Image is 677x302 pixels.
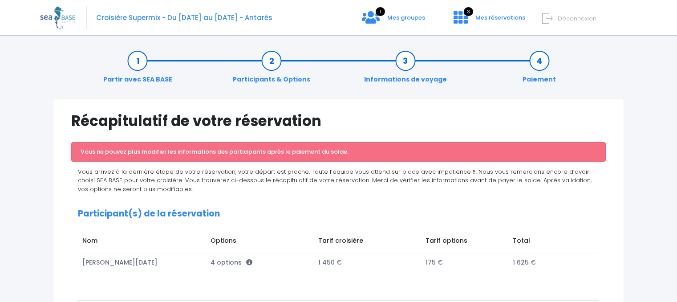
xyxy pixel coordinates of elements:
[509,232,591,253] td: Total
[376,7,385,16] span: 1
[464,7,473,16] span: 3
[509,253,591,271] td: 1 625 €
[78,232,207,253] td: Nom
[314,232,422,253] td: Tarif croisière
[355,16,432,25] a: 1 Mes groupes
[211,258,252,267] span: 4 options
[558,14,596,23] span: Déconnexion
[314,253,422,271] td: 1 450 €
[422,232,509,253] td: Tarif options
[78,209,599,219] h2: Participant(s) de la réservation
[446,16,531,25] a: 3 Mes réservations
[475,13,525,22] span: Mes réservations
[96,13,272,22] span: Croisière Supermix - Du [DATE] au [DATE] - Antarès
[387,13,425,22] span: Mes groupes
[71,112,606,130] h1: Récapitulatif de votre réservation
[78,167,592,193] span: Vous arrivez à la dernière étape de votre réservation, votre départ est proche. Toute l’équipe vo...
[207,232,314,253] td: Options
[71,142,606,162] div: Vous ne pouvez plus modifier les informations des participants après le paiement du solde.
[78,253,207,271] td: [PERSON_NAME][DATE]
[422,253,509,271] td: 175 €
[228,56,315,84] a: Participants & Options
[360,56,451,84] a: Informations de voyage
[518,56,560,84] a: Paiement
[99,56,177,84] a: Partir avec SEA BASE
